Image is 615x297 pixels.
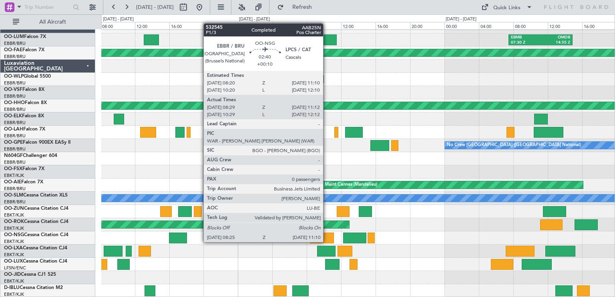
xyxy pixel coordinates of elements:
[376,22,410,29] div: 16:00
[21,19,84,25] span: All Aircraft
[4,246,67,251] a: OO-LXACessna Citation CJ4
[4,193,23,198] span: OO-SLM
[479,22,513,29] div: 04:00
[4,285,63,290] a: D-IBLUCessna Citation M2
[4,127,23,132] span: OO-LAH
[4,120,26,126] a: EBBR/BRU
[4,153,57,158] a: N604GFChallenger 604
[4,173,24,179] a: EBKT/KJK
[103,16,134,23] div: [DATE] - [DATE]
[4,87,22,92] span: OO-VSF
[4,285,20,290] span: D-IBLU
[4,114,22,118] span: OO-ELK
[4,153,23,158] span: N604GF
[341,22,376,29] div: 12:00
[4,278,24,284] a: EBKT/KJK
[4,167,44,171] a: OO-FSXFalcon 7X
[4,34,46,39] a: OO-LUMFalcon 7X
[4,93,26,99] a: EBBR/BRU
[410,22,444,29] div: 20:00
[513,22,548,29] div: 08:00
[300,73,342,85] div: Planned Maint Liege
[4,239,24,245] a: EBKT/KJK
[4,212,24,218] a: EBKT/KJK
[136,4,174,11] span: [DATE] - [DATE]
[4,272,56,277] a: OO-JIDCessna CJ1 525
[4,114,44,118] a: OO-ELKFalcon 8X
[447,139,581,151] div: No Crew [GEOGRAPHIC_DATA] ([GEOGRAPHIC_DATA] National)
[4,140,23,145] span: OO-GPE
[541,35,570,40] div: OMDB
[4,246,23,251] span: OO-LXA
[4,133,26,139] a: EBBR/BRU
[4,74,51,79] a: OO-WLPGlobal 5500
[511,40,541,46] div: 07:30 Z
[4,48,22,52] span: OO-FAE
[4,219,68,224] a: OO-ROKCessna Citation CJ4
[273,1,322,14] button: Refresh
[4,34,24,39] span: OO-LUM
[4,259,23,264] span: OO-LUX
[4,74,24,79] span: OO-WLP
[4,206,24,211] span: OO-ZUN
[4,199,26,205] a: EBBR/BRU
[4,219,24,224] span: OO-ROK
[493,4,521,12] div: Quick Links
[4,87,44,92] a: OO-VSFFalcon 8X
[24,1,70,13] input: Trip Number
[313,179,377,191] div: AOG Maint Cannes (Mandelieu)
[4,180,21,185] span: OO-AIE
[4,186,26,192] a: EBBR/BRU
[4,206,68,211] a: OO-ZUNCessna Citation CJ4
[4,48,44,52] a: OO-FAEFalcon 7X
[511,35,541,40] div: EBMB
[548,22,582,29] div: 12:00
[4,167,22,171] span: OO-FSX
[4,140,70,145] a: OO-GPEFalcon 900EX EASy II
[4,100,47,105] a: OO-HHOFalcon 8X
[4,100,25,105] span: OO-HHO
[4,259,67,264] a: OO-LUXCessna Citation CJ4
[4,106,26,112] a: EBBR/BRU
[169,22,204,29] div: 16:00
[239,16,270,23] div: [DATE] - [DATE]
[4,233,24,237] span: OO-NSG
[444,22,479,29] div: 00:00
[203,22,238,29] div: 20:00
[307,22,341,29] div: 08:00
[4,127,45,132] a: OO-LAHFalcon 7X
[541,40,570,46] div: 14:55 Z
[272,22,307,29] div: 04:00
[4,233,68,237] a: OO-NSGCessna Citation CJ4
[4,272,21,277] span: OO-JID
[4,40,26,46] a: EBBR/BRU
[238,22,272,29] div: 00:00
[4,54,26,60] a: EBBR/BRU
[9,16,87,28] button: All Aircraft
[4,159,26,165] a: EBBR/BRU
[4,180,43,185] a: OO-AIEFalcon 7X
[4,146,26,152] a: EBBR/BRU
[135,22,169,29] div: 12:00
[4,252,24,258] a: EBKT/KJK
[4,265,26,271] a: LFSN/ENC
[285,4,319,10] span: Refresh
[4,80,26,86] a: EBBR/BRU
[477,1,537,14] button: Quick Links
[4,225,24,231] a: EBKT/KJK
[100,22,135,29] div: 08:00
[446,16,476,23] div: [DATE] - [DATE]
[4,193,68,198] a: OO-SLMCessna Citation XLS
